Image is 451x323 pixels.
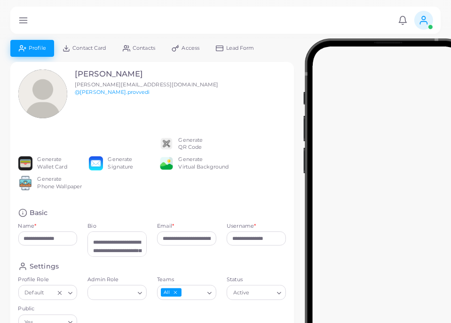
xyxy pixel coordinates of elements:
div: Search for option [227,285,286,300]
h3: [PERSON_NAME] [75,69,219,79]
label: Profile Role [18,276,78,284]
img: qr2.png [159,137,174,151]
span: Default [24,288,45,298]
h4: Settings [30,262,59,271]
span: Active [232,288,251,298]
span: Contact Card [72,46,106,51]
div: Generate Wallet Card [38,156,67,171]
div: Generate Signature [108,156,134,171]
label: Email [157,223,174,230]
img: apple-wallet.png [18,156,32,170]
button: Clear Selected [56,289,63,297]
div: Search for option [18,285,78,300]
span: All [161,288,181,297]
label: Name [18,223,37,230]
input: Search for option [46,288,55,298]
label: Status [227,276,286,284]
label: Admin Role [87,276,147,284]
img: email.png [89,156,103,170]
input: Search for option [252,288,273,298]
label: Username [227,223,256,230]
div: Generate QR Code [179,137,203,152]
h4: Basic [30,208,48,217]
a: @[PERSON_NAME].provvedi [75,89,150,95]
span: Contacts [133,46,155,51]
div: Generate Phone Wallpaper [38,176,82,191]
span: [PERSON_NAME][EMAIL_ADDRESS][DOMAIN_NAME] [75,81,219,88]
button: Deselect All [172,289,179,296]
span: Lead Form [226,46,254,51]
img: 522fc3d1c3555ff804a1a379a540d0107ed87845162a92721bf5e2ebbcc3ae6c.png [18,176,32,190]
label: Bio [87,223,147,230]
span: Profile [29,46,46,51]
span: Access [182,46,200,51]
img: e64e04433dee680bcc62d3a6779a8f701ecaf3be228fb80ea91b313d80e16e10.png [159,156,174,170]
label: Teams [157,276,216,284]
label: Public [18,305,78,313]
input: Search for option [92,288,134,298]
input: Search for option [182,288,204,298]
div: Search for option [157,285,216,300]
div: Generate Virtual Background [179,156,229,171]
div: Search for option [87,285,147,300]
